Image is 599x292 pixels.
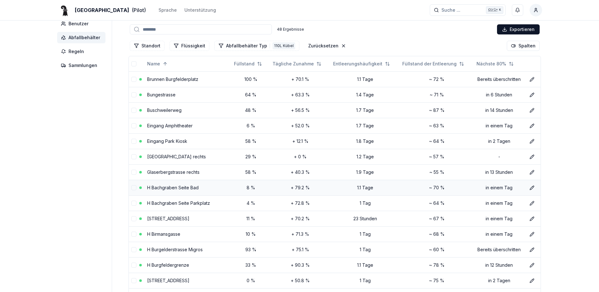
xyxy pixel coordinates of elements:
[333,76,397,82] div: 1.1 Tage
[476,61,506,67] span: Nächste 80%
[476,154,522,160] div: -
[273,138,328,144] div: + 12.1 %
[476,138,522,144] div: in 2 Tagen
[234,200,268,206] div: 4 %
[304,41,350,51] button: Filter zurücksetzen
[402,107,471,113] div: ~ 87 %
[497,24,540,34] div: Exportieren
[234,246,268,253] div: 93 %
[130,41,165,51] button: Zeilen filtern
[57,6,146,14] a: [GEOGRAPHIC_DATA](Pilot)
[147,185,199,190] a: H Bachgraben Seite Bad
[476,216,522,222] div: in einem Tag
[476,200,522,206] div: in einem Tag
[147,92,176,97] a: Bungestrasse
[69,34,100,41] span: Abfallbehälter
[402,185,471,191] div: ~ 70 %
[333,231,397,237] div: 1 Tag
[333,107,397,113] div: 1.7 Tage
[131,263,136,268] button: select-row
[476,92,522,98] div: in 6 Stunden
[329,59,394,69] button: Not sorted. Click to sort ascending.
[234,92,268,98] div: 64 %
[57,18,108,29] a: Benutzer
[476,169,522,175] div: in 13 Stunden
[131,201,136,206] button: select-row
[132,6,146,14] span: (Pilot)
[476,123,522,129] div: in einem Tag
[147,278,189,283] a: [STREET_ADDRESS]
[234,138,268,144] div: 58 %
[441,7,460,13] span: Suche ...
[57,60,108,71] a: Sammlungen
[273,107,328,113] div: + 56.5 %
[476,185,522,191] div: in einem Tag
[476,262,522,268] div: in 12 Stunden
[273,42,295,49] div: 110L Kübel
[273,246,328,253] div: + 75.1 %
[184,6,216,14] a: Unterstützung
[277,27,304,32] div: 48 Ergebnisse
[402,154,471,160] div: ~ 57 %
[333,138,397,144] div: 1.8 Tage
[273,262,328,268] div: + 90.3 %
[402,138,471,144] div: ~ 64 %
[269,59,325,69] button: Not sorted. Click to sort ascending.
[476,107,522,113] div: in 14 Stunden
[273,277,328,284] div: + 50.8 %
[147,138,187,144] a: Eingang Park Kiosk
[147,76,198,82] a: Brunnen Burgfelderplatz
[159,6,177,14] button: Sprache
[57,3,72,18] img: Basel Logo
[131,247,136,252] button: select-row
[234,123,268,129] div: 6 %
[147,200,210,206] a: H Bachgraben Seite Parkplatz
[147,231,180,237] a: H Birmansgasse
[273,185,328,191] div: + 79.2 %
[69,21,88,27] span: Benutzer
[131,139,136,144] button: select-row
[230,59,266,69] button: Not sorted. Click to sort ascending.
[147,169,200,175] a: Glaserbergstrasse rechts
[273,154,328,160] div: + 0 %
[234,277,268,284] div: 0 %
[170,41,209,51] button: Zeilen filtern
[333,185,397,191] div: 1.1 Tage
[147,123,193,128] a: Eingang Amphitheater
[131,108,136,113] button: select-row
[333,246,397,253] div: 1 Tag
[147,262,189,268] a: H Burgfeldergrenze
[131,216,136,221] button: select-row
[273,200,328,206] div: + 72.8 %
[273,123,328,129] div: + 52.0 %
[476,246,522,253] div: Bereits überschritten
[131,61,136,66] button: select-all
[402,76,471,82] div: ~ 72 %
[57,32,108,43] a: Abfallbehälter
[402,61,457,67] span: Füllstand der Entleerung
[234,107,268,113] div: 48 %
[333,154,397,160] div: 1.2 Tage
[147,247,203,252] a: H Burgelderstrasse Migros
[143,59,171,69] button: Sorted ascending. Click to sort descending.
[402,262,471,268] div: ~ 78 %
[333,216,397,222] div: 23 Stunden
[333,262,397,268] div: 1.1 Tage
[402,169,471,175] div: ~ 55 %
[333,92,397,98] div: 1.4 Tage
[147,107,182,113] a: Buschweilerweg
[333,169,397,175] div: 1.9 Tage
[159,7,177,13] div: Sprache
[131,170,136,175] button: select-row
[273,61,314,67] span: Tägliche Zunahme
[402,123,471,129] div: ~ 63 %
[131,77,136,82] button: select-row
[147,216,189,221] a: [STREET_ADDRESS]
[69,48,84,55] span: Regeln
[75,6,129,14] span: [GEOGRAPHIC_DATA]
[273,169,328,175] div: + 40.3 %
[234,231,268,237] div: 10 %
[131,92,136,97] button: select-row
[131,278,136,283] button: select-row
[402,231,471,237] div: ~ 68 %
